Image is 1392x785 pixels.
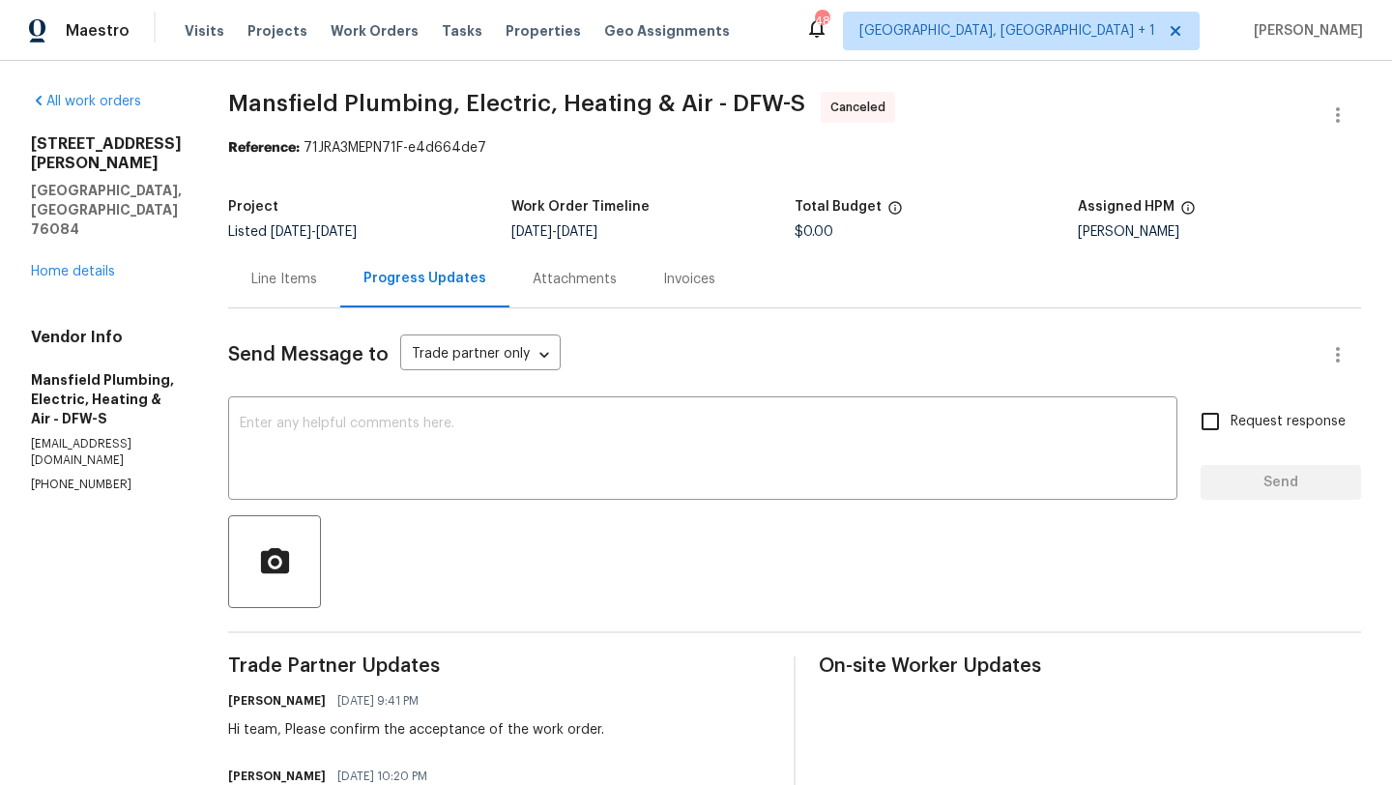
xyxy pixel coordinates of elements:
[663,270,715,289] div: Invoices
[557,225,597,239] span: [DATE]
[66,21,130,41] span: Maestro
[859,21,1155,41] span: [GEOGRAPHIC_DATA], [GEOGRAPHIC_DATA] + 1
[511,225,552,239] span: [DATE]
[506,21,581,41] span: Properties
[271,225,311,239] span: [DATE]
[830,98,893,117] span: Canceled
[31,181,182,239] h5: [GEOGRAPHIC_DATA], [GEOGRAPHIC_DATA] 76084
[31,134,182,173] h2: [STREET_ADDRESS][PERSON_NAME]
[228,141,300,155] b: Reference:
[1231,412,1346,432] span: Request response
[819,656,1361,676] span: On-site Worker Updates
[815,12,828,31] div: 48
[31,328,182,347] h4: Vendor Info
[363,269,486,288] div: Progress Updates
[337,691,419,711] span: [DATE] 9:41 PM
[228,720,604,740] div: Hi team, Please confirm the acceptance of the work order.
[1180,200,1196,225] span: The hpm assigned to this work order.
[316,225,357,239] span: [DATE]
[533,270,617,289] div: Attachments
[795,225,833,239] span: $0.00
[271,225,357,239] span: -
[228,92,805,115] span: Mansfield Plumbing, Electric, Heating & Air - DFW-S
[887,200,903,225] span: The total cost of line items that have been proposed by Opendoor. This sum includes line items th...
[400,339,561,371] div: Trade partner only
[185,21,224,41] span: Visits
[442,24,482,38] span: Tasks
[31,265,115,278] a: Home details
[31,370,182,428] h5: Mansfield Plumbing, Electric, Heating & Air - DFW-S
[331,21,419,41] span: Work Orders
[228,656,770,676] span: Trade Partner Updates
[1246,21,1363,41] span: [PERSON_NAME]
[228,345,389,364] span: Send Message to
[247,21,307,41] span: Projects
[228,691,326,711] h6: [PERSON_NAME]
[1078,200,1174,214] h5: Assigned HPM
[511,225,597,239] span: -
[604,21,730,41] span: Geo Assignments
[31,95,141,108] a: All work orders
[511,200,650,214] h5: Work Order Timeline
[795,200,882,214] h5: Total Budget
[31,436,182,469] p: [EMAIL_ADDRESS][DOMAIN_NAME]
[228,225,357,239] span: Listed
[251,270,317,289] div: Line Items
[228,200,278,214] h5: Project
[1078,225,1361,239] div: [PERSON_NAME]
[228,138,1361,158] div: 71JRA3MEPN71F-e4d664de7
[31,477,182,493] p: [PHONE_NUMBER]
